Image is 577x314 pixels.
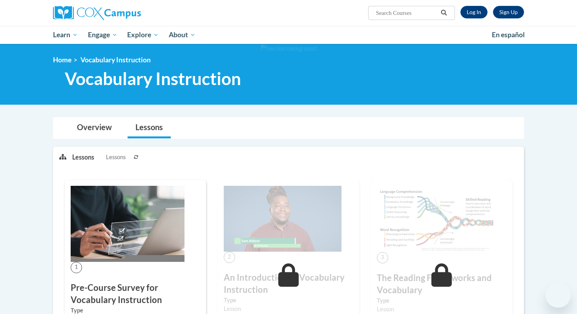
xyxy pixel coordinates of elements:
span: Vocabulary Instruction [65,68,241,89]
label: Type [377,296,506,305]
span: 1 [71,262,82,273]
span: Engage [88,30,117,40]
input: Search Courses [375,8,438,18]
span: Vocabulary Instruction [80,56,151,64]
a: Engage [83,26,122,44]
a: Lessons [128,118,171,138]
h3: Pre-Course Survey for Vocabulary Instruction [71,282,200,306]
div: Main menu [41,26,536,44]
span: Lessons [106,153,126,162]
img: Section background [261,44,316,53]
span: 2 [224,252,235,263]
iframe: Button to launch messaging window [546,283,571,308]
div: Lesson [377,305,506,314]
a: Register [493,6,524,18]
a: Overview [69,118,120,138]
div: Lesson [224,305,353,313]
a: Learn [48,26,83,44]
p: Lessons [72,153,94,162]
span: Learn [53,30,78,40]
img: Course Image [71,186,184,262]
span: Explore [127,30,159,40]
img: Course Image [377,186,495,252]
h3: An Introduction to Vocabulary Instruction [224,272,353,296]
a: Cox Campus [53,6,202,20]
a: Home [53,56,71,64]
a: Log In [460,6,488,18]
h3: The Reading Frameworks and Vocabulary [377,272,506,296]
span: En español [492,31,525,39]
a: En español [487,27,530,43]
button: Search [438,8,450,18]
span: About [169,30,195,40]
label: Type [224,296,353,305]
img: Cox Campus [53,6,141,20]
a: Explore [122,26,164,44]
a: About [164,26,201,44]
img: Course Image [224,186,341,252]
span: 3 [377,252,388,263]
